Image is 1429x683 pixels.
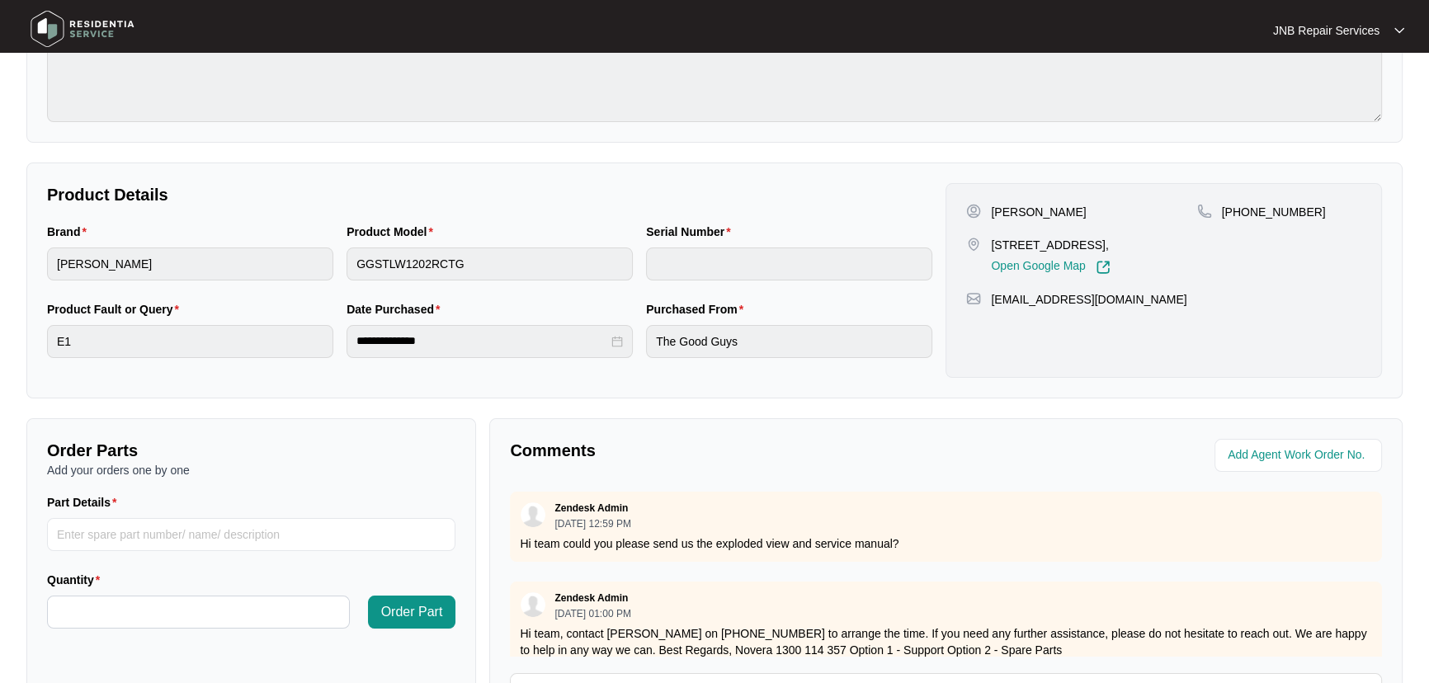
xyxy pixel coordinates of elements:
label: Quantity [47,572,106,588]
p: Zendesk Admin [554,591,628,605]
input: Part Details [47,518,455,551]
img: dropdown arrow [1394,26,1404,35]
p: [STREET_ADDRESS], [991,237,1110,253]
p: Product Details [47,183,932,206]
img: residentia service logo [25,4,140,54]
p: [DATE] 12:59 PM [554,519,630,529]
label: Serial Number [646,224,737,240]
p: Add your orders one by one [47,462,455,478]
label: Product Fault or Query [47,301,186,318]
span: Order Part [381,602,443,622]
img: user-pin [966,204,981,219]
label: Date Purchased [347,301,446,318]
img: map-pin [966,291,981,306]
img: user.svg [521,592,545,617]
label: Brand [47,224,93,240]
p: JNB Repair Services [1273,22,1379,39]
label: Product Model [347,224,440,240]
input: Quantity [48,596,349,628]
img: user.svg [521,502,545,527]
input: Product Fault or Query [47,325,333,358]
label: Purchased From [646,301,750,318]
label: Part Details [47,494,124,511]
input: Product Model [347,247,633,280]
p: Comments [510,439,934,462]
input: Purchased From [646,325,932,358]
img: map-pin [1197,204,1212,219]
p: Hi team could you please send us the exploded view and service manual? [520,535,1372,552]
input: Serial Number [646,247,932,280]
input: Add Agent Work Order No. [1228,445,1372,465]
input: Brand [47,247,333,280]
p: Zendesk Admin [554,502,628,515]
input: Date Purchased [356,332,608,350]
p: Hi team, contact [PERSON_NAME] on [PHONE_NUMBER] to arrange the time. If you need any further ass... [520,625,1372,658]
button: Order Part [368,596,456,629]
p: Order Parts [47,439,455,462]
textarea: E1 and E3 error code [47,11,1382,122]
img: Link-External [1096,260,1111,275]
a: Open Google Map [991,260,1110,275]
p: [PERSON_NAME] [991,204,1086,220]
p: [EMAIL_ADDRESS][DOMAIN_NAME] [991,291,1186,308]
p: [DATE] 01:00 PM [554,609,630,619]
img: map-pin [966,237,981,252]
p: [PHONE_NUMBER] [1222,204,1326,220]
